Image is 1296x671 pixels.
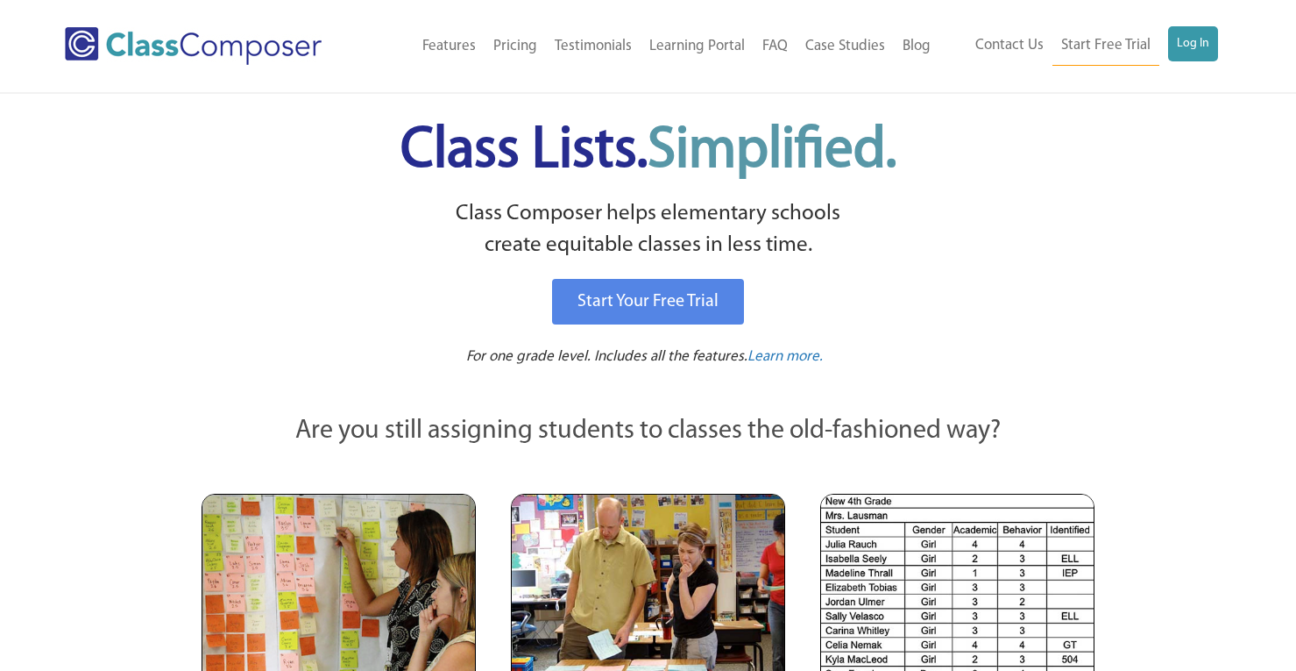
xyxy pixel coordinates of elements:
[370,27,940,66] nav: Header Menu
[797,27,894,66] a: Case Studies
[754,27,797,66] a: FAQ
[466,349,747,364] span: For one grade level. Includes all the features.
[577,293,719,311] span: Start Your Free Trial
[414,27,485,66] a: Features
[1168,26,1218,61] a: Log In
[967,26,1052,65] a: Contact Us
[400,123,896,180] span: Class Lists.
[641,27,754,66] a: Learning Portal
[65,27,322,65] img: Class Composer
[648,123,896,180] span: Simplified.
[552,279,744,325] a: Start Your Free Trial
[546,27,641,66] a: Testimonials
[1052,26,1159,66] a: Start Free Trial
[202,412,1095,451] p: Are you still assigning students to classes the old-fashioned way?
[199,198,1098,262] p: Class Composer helps elementary schools create equitable classes in less time.
[939,26,1218,66] nav: Header Menu
[747,346,823,368] a: Learn more.
[894,27,939,66] a: Blog
[747,349,823,364] span: Learn more.
[485,27,546,66] a: Pricing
